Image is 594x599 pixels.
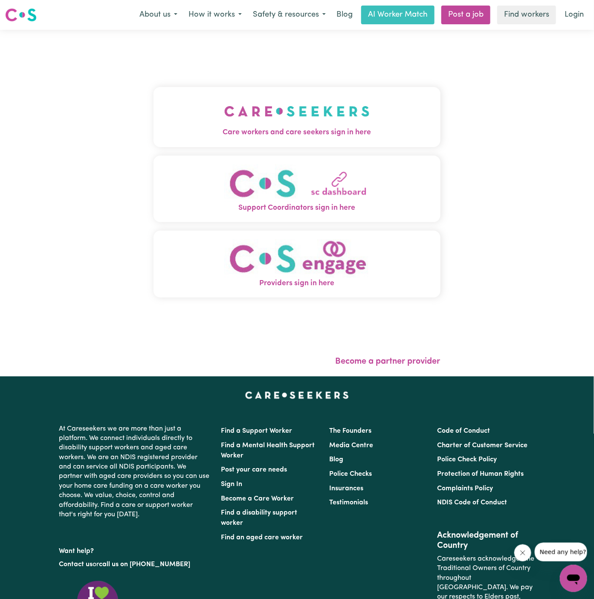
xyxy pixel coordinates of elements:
img: Careseekers logo [5,7,37,23]
a: Careseekers home page [245,392,349,399]
a: Find workers [497,6,556,24]
a: Find a Support Worker [221,428,293,434]
a: Blog [329,456,343,463]
a: Charter of Customer Service [437,442,527,449]
a: Code of Conduct [437,428,490,434]
a: Complaints Policy [437,485,493,492]
a: Become a Care Worker [221,495,294,502]
a: Become a partner provider [336,357,440,366]
a: Find a disability support worker [221,509,298,527]
p: At Careseekers we are more than just a platform. We connect individuals directly to disability su... [59,421,211,523]
a: Testimonials [329,499,368,506]
a: AI Worker Match [361,6,435,24]
p: or [59,556,211,573]
p: Want help? [59,543,211,556]
a: Login [559,6,589,24]
a: Media Centre [329,442,373,449]
button: Safety & resources [247,6,331,24]
a: Protection of Human Rights [437,471,524,477]
a: Police Check Policy [437,456,497,463]
a: Contact us [59,561,93,568]
h2: Acknowledgement of Country [437,530,535,551]
iframe: Message from company [535,543,587,561]
span: Support Coordinators sign in here [154,203,440,214]
button: Support Coordinators sign in here [154,156,440,223]
a: Post a job [441,6,490,24]
a: NDIS Code of Conduct [437,499,507,506]
a: Police Checks [329,471,372,477]
a: call us on [PHONE_NUMBER] [99,561,191,568]
a: The Founders [329,428,371,434]
a: Insurances [329,485,363,492]
a: Find a Mental Health Support Worker [221,442,315,459]
a: Sign In [221,481,243,488]
button: About us [134,6,183,24]
button: Providers sign in here [154,231,440,298]
button: Care workers and care seekers sign in here [154,87,440,147]
button: How it works [183,6,247,24]
iframe: Button to launch messaging window [560,565,587,592]
a: Post your care needs [221,466,287,473]
a: Blog [331,6,358,24]
iframe: Close message [514,544,531,561]
a: Find an aged care worker [221,534,303,541]
span: Care workers and care seekers sign in here [154,127,440,138]
span: Providers sign in here [154,278,440,289]
a: Careseekers logo [5,5,37,25]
